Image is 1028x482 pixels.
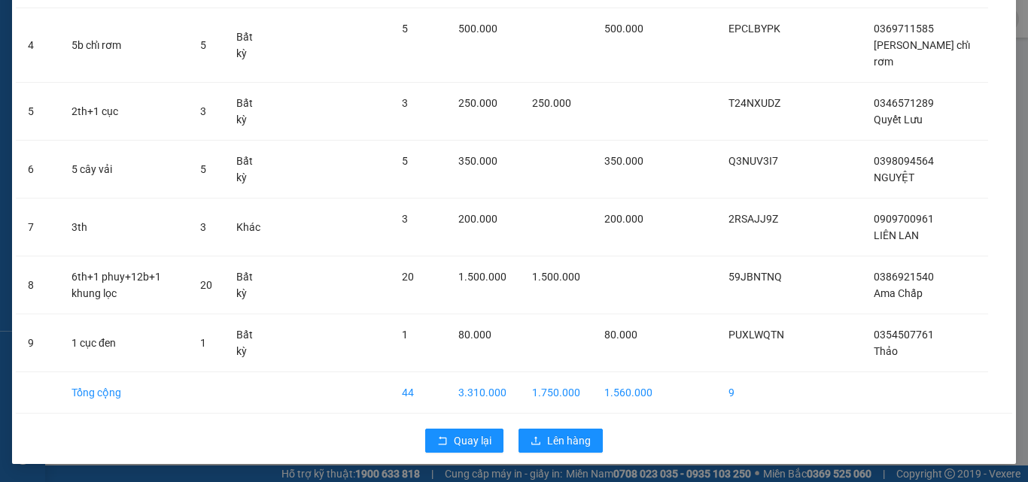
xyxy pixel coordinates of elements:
span: Lên hàng [547,432,591,449]
td: Bất kỳ [224,256,275,314]
td: Bất kỳ [224,314,275,372]
button: rollbackQuay lại [425,429,503,453]
td: 3th [59,199,188,256]
span: 5 [200,163,206,175]
span: 1.500.000 [458,271,506,283]
span: 350.000 [458,155,497,167]
td: 7 [16,199,59,256]
td: Bất kỳ [224,83,275,141]
span: Quay lại [454,432,491,449]
span: 20 [200,279,212,291]
span: 3 [402,213,408,225]
span: T24NXUDZ [728,97,780,109]
span: 20 [402,271,414,283]
td: 5b chỉ rơm [59,8,188,83]
span: 2RSAJJ9Z [728,213,778,225]
td: 3.310.000 [446,372,520,414]
span: 0369711585 [874,23,934,35]
span: 250.000 [458,97,497,109]
span: 59JBNTNQ [728,271,782,283]
td: 5 [16,83,59,141]
span: NGUYỆT [874,171,914,183]
span: rollback [437,435,448,447]
td: Khác [224,199,275,256]
span: 3 [200,221,206,233]
span: 1 [402,329,408,341]
td: Bất kỳ [224,141,275,199]
span: LIÊN LAN [874,229,919,241]
span: 0386921540 [874,271,934,283]
span: PUXLWQTN [728,329,784,341]
td: Tổng cộng [59,372,188,414]
span: 500.000 [458,23,497,35]
span: Quyết Lưu [874,114,923,126]
span: 200.000 [458,213,497,225]
td: 5 cây vải [59,141,188,199]
span: 200.000 [604,213,643,225]
span: 0909700961 [874,213,934,225]
td: Bất kỳ [224,8,275,83]
td: 44 [390,372,446,414]
span: EPCLBYPK [728,23,780,35]
td: 6 [16,141,59,199]
span: 5 [402,23,408,35]
span: [PERSON_NAME] chỉ rơm [874,39,970,68]
td: 6th+1 phuy+12b+1 khung lọc [59,256,188,314]
td: 1 cục đen [59,314,188,372]
span: 0398094564 [874,155,934,167]
span: 350.000 [604,155,643,167]
span: Q3NUV3I7 [728,155,778,167]
span: 1 [200,337,206,349]
td: 9 [716,372,797,414]
td: 1.560.000 [592,372,665,414]
span: upload [531,435,541,447]
td: 2th+1 cục [59,83,188,141]
span: 500.000 [604,23,643,35]
span: 0346571289 [874,97,934,109]
span: 80.000 [458,329,491,341]
td: 1.750.000 [520,372,592,414]
span: 1.500.000 [532,271,580,283]
span: 0354507761 [874,329,934,341]
span: 80.000 [604,329,637,341]
span: 5 [200,39,206,51]
span: 250.000 [532,97,571,109]
button: uploadLên hàng [519,429,603,453]
td: 4 [16,8,59,83]
span: 5 [402,155,408,167]
td: 8 [16,256,59,314]
td: 9 [16,314,59,372]
span: 3 [200,105,206,117]
span: Ama Chấp [874,287,923,299]
span: 3 [402,97,408,109]
span: Thảo [874,345,898,357]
